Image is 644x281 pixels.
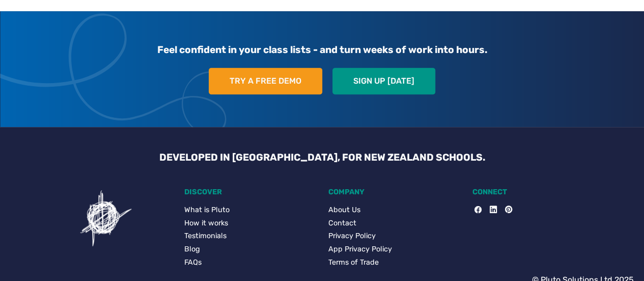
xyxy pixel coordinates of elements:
a: Sign up [DATE] [332,68,435,94]
a: Terms of Trade [328,257,460,268]
a: Pinterest [497,205,512,216]
a: FAQs [184,257,316,268]
a: What is Pluto [184,205,316,216]
h3: Feel confident in your class lists - and turn weeks of work into hours. [44,36,600,64]
h5: DISCOVER [184,188,316,196]
a: LinkedIn [482,205,497,216]
a: App Privacy Policy [328,244,460,255]
a: Blog [184,244,316,255]
a: Try a free demo [209,68,322,94]
a: Testimonials [184,231,316,242]
h5: COMPANY [328,188,460,196]
h5: CONNECT [472,188,604,196]
a: Facebook [474,205,482,216]
a: How it works [184,218,316,229]
img: Pluto icon showing a confusing task for users [75,188,136,249]
a: Privacy Policy [328,231,460,242]
a: Contact [328,218,460,229]
a: About Us [328,205,460,216]
h3: DEVELOPED IN [GEOGRAPHIC_DATA], FOR NEW ZEALAND SCHOOLS. [151,151,493,163]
